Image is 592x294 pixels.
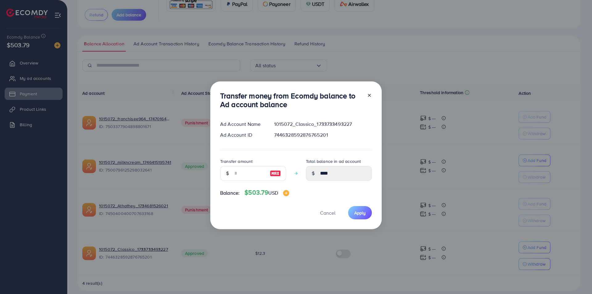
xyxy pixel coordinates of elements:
[269,121,377,128] div: 1015072_Classico_1733733493227
[220,91,362,109] h3: Transfer money from Ecomdy balance to Ad account balance
[268,189,278,196] span: USD
[312,206,343,219] button: Cancel
[215,121,269,128] div: Ad Account Name
[283,190,289,196] img: image
[270,170,281,177] img: image
[220,189,240,197] span: Balance:
[245,189,289,197] h4: $503.79
[348,206,372,219] button: Apply
[220,158,253,164] label: Transfer amount
[215,131,269,139] div: Ad Account ID
[320,209,335,216] span: Cancel
[354,210,366,216] span: Apply
[269,131,377,139] div: 7446328592876765201
[566,266,587,289] iframe: Chat
[306,158,361,164] label: Total balance in ad account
